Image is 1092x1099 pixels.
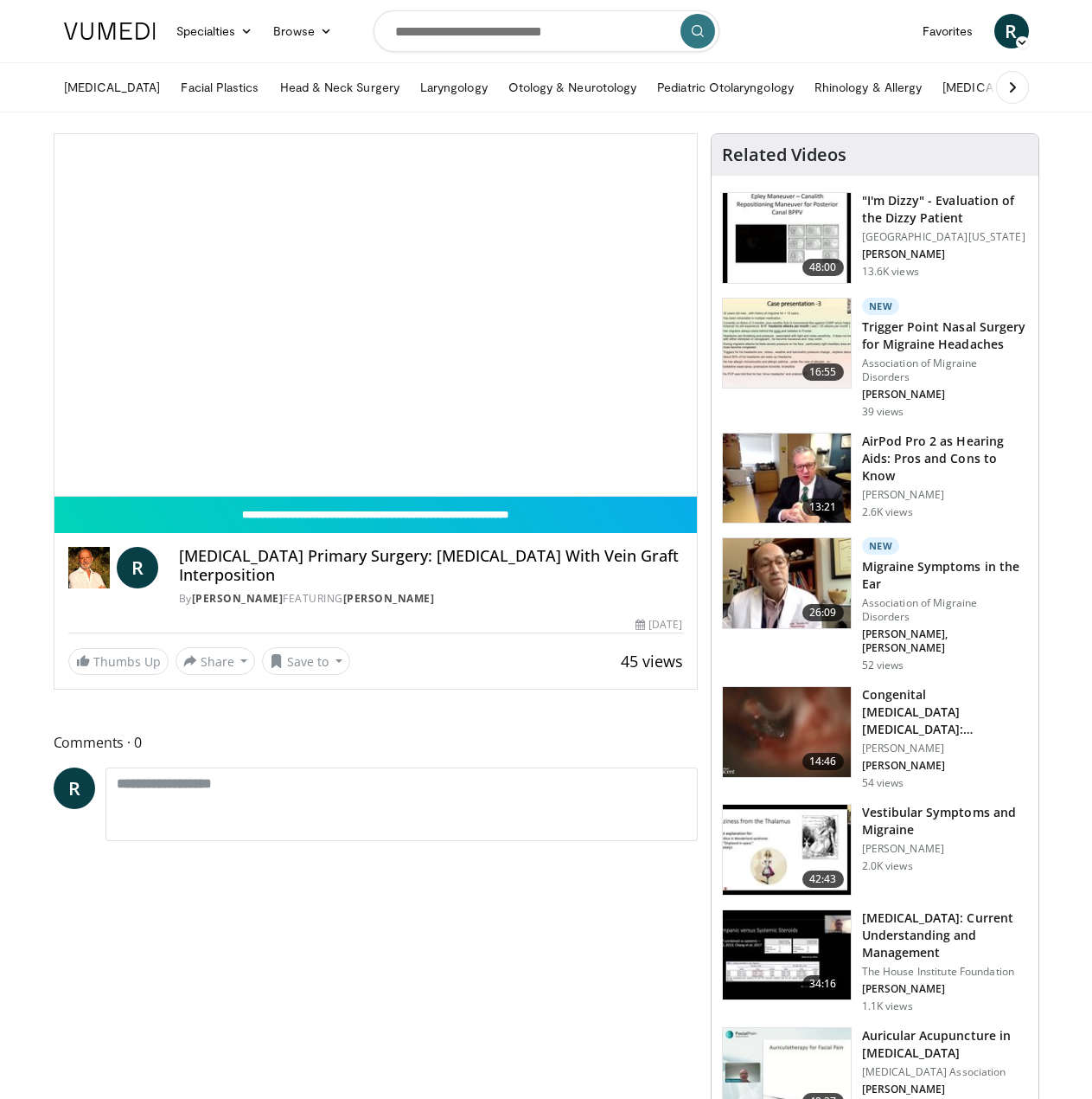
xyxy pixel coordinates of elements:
span: 13:21 [802,498,844,516]
a: 16:55 New Trigger Point Nasal Surgery for Migraine Headaches Association of Migraine Disorders [P... [722,298,1028,419]
a: Laryngology [410,70,498,105]
p: [PERSON_NAME], [PERSON_NAME] [862,627,1028,655]
span: 45 views [621,651,683,672]
p: [PERSON_NAME] [862,1083,1028,1096]
a: [MEDICAL_DATA] [932,70,1050,105]
img: f755187e-9586-412e-93dd-c90257a2bcae.150x105_q85_crop-smart_upscale.jpg [723,910,851,1000]
h3: Auricular Acupuncture in [MEDICAL_DATA] [862,1027,1028,1062]
img: 5981515a-14bc-4275-ad5e-7ce3b63924e5.150x105_q85_crop-smart_upscale.jpg [723,805,851,895]
a: Facial Plastics [170,70,269,105]
p: [PERSON_NAME] [862,247,1028,261]
p: New [862,298,900,315]
a: Pediatric Otolaryngology [647,70,804,105]
span: 42:43 [802,871,844,888]
p: [PERSON_NAME] [862,759,1028,773]
p: 39 views [862,405,904,419]
p: 13.6K views [862,265,919,279]
span: 48:00 [802,259,844,276]
p: [PERSON_NAME] [862,742,1028,755]
a: R [117,547,158,588]
a: 48:00 "I'm Dizzy" - Evaluation of the Dizzy Patient [GEOGRAPHIC_DATA][US_STATE] [PERSON_NAME] 13.... [722,192,1028,284]
a: 14:46 Congenital [MEDICAL_DATA] [MEDICAL_DATA]: [MEDICAL_DATA] With Vein Graft Interpositi… [PERS... [722,686,1028,790]
span: 34:16 [802,975,844,993]
a: [PERSON_NAME] [192,591,284,606]
h3: "I'm Dizzy" - Evaluation of the Dizzy Patient [862,192,1028,227]
h3: [MEDICAL_DATA]: Current Understanding and Management [862,909,1028,961]
a: R [54,768,95,809]
a: 13:21 AirPod Pro 2 as Hearing Aids: Pros and Cons to Know [PERSON_NAME] 2.6K views [722,433,1028,524]
img: fb121519-7efd-4119-8941-0107c5611251.150x105_q85_crop-smart_upscale.jpg [723,299,851,389]
a: Specialties [166,14,264,48]
a: Thumbs Up [68,648,169,675]
p: New [862,537,900,555]
img: a78774a7-53a7-4b08-bcf0-1e3aa9dc638f.150x105_q85_crop-smart_upscale.jpg [723,434,851,524]
p: Association of Migraine Disorders [862,357,1028,384]
p: 2.6K views [862,505,913,519]
p: 2.0K views [862,859,913,873]
p: 54 views [862,776,904,790]
p: [PERSON_NAME] [862,842,1028,856]
h4: Related Videos [722,145,846,165]
a: 34:16 [MEDICAL_DATA]: Current Understanding and Management The House Institute Foundation [PERSON... [722,909,1028,1013]
h4: [MEDICAL_DATA] Primary Surgery: [MEDICAL_DATA] With Vein Graft Interposition [179,547,683,584]
h3: Migraine Symptoms in the Ear [862,558,1028,593]
p: The House Institute Foundation [862,965,1028,979]
img: Dr Robert Vincent [68,547,110,588]
video-js: Video Player [54,134,697,497]
input: Search topics, interventions [374,10,719,52]
div: [DATE] [635,617,682,633]
button: Save to [262,647,350,675]
a: Rhinology & Allergy [804,70,932,105]
p: 1.1K views [862,999,913,1013]
a: R [994,14,1029,48]
a: 26:09 New Migraine Symptoms in the Ear Association of Migraine Disorders [PERSON_NAME], [PERSON_N... [722,537,1028,672]
div: By FEATURING [179,591,683,607]
a: 42:43 Vestibular Symptoms and Migraine [PERSON_NAME] 2.0K views [722,804,1028,896]
a: [PERSON_NAME] [343,591,435,606]
a: Browse [263,14,342,48]
span: 16:55 [802,363,844,381]
span: Comments 0 [54,731,698,754]
h3: Vestibular Symptoms and Migraine [862,804,1028,839]
h3: AirPod Pro 2 as Hearing Aids: Pros and Cons to Know [862,433,1028,485]
p: [PERSON_NAME] [862,488,1028,502]
p: [GEOGRAPHIC_DATA][US_STATE] [862,230,1028,244]
h3: Trigger Point Nasal Surgery for Migraine Headaches [862,318,1028,353]
img: 5373e1fe-18ae-47e7-ad82-0c604b173657.150x105_q85_crop-smart_upscale.jpg [723,193,851,283]
a: [MEDICAL_DATA] [54,70,171,105]
img: VuMedi Logo [64,22,156,40]
span: 14:46 [802,753,844,770]
h3: Congenital [MEDICAL_DATA] [MEDICAL_DATA]: [MEDICAL_DATA] With Vein Graft Interpositi… [862,686,1028,738]
button: Share [176,647,256,675]
img: e210fff0-48dc-401d-a588-2414379ba01b.150x105_q85_crop-smart_upscale.jpg [723,687,851,777]
span: 26:09 [802,604,844,621]
p: 52 views [862,659,904,672]
img: 8017e85c-b799-48eb-8797-5beb0e975819.150x105_q85_crop-smart_upscale.jpg [723,538,851,628]
a: Favorites [912,14,984,48]
p: [PERSON_NAME] [862,388,1028,402]
p: Association of Migraine Disorders [862,596,1028,624]
a: Otology & Neurotology [498,70,647,105]
a: Head & Neck Surgery [270,70,410,105]
p: [PERSON_NAME] [862,982,1028,996]
p: [MEDICAL_DATA] Association [862,1065,1028,1079]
